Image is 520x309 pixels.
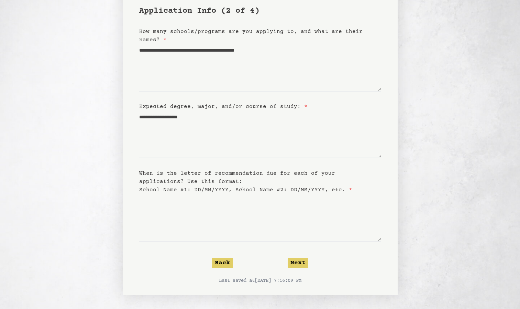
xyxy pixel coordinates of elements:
[139,170,352,193] label: When is the letter of recommendation due for each of your applications? Use this format: School N...
[139,6,381,17] h1: Application Info (2 of 4)
[288,258,308,268] button: Next
[139,277,381,284] p: Last saved at [DATE] 7:16:09 PM
[212,258,233,268] button: Back
[139,29,363,43] label: How many schools/programs are you applying to, and what are their names?
[139,104,308,110] label: Expected degree, major, and/or course of study:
